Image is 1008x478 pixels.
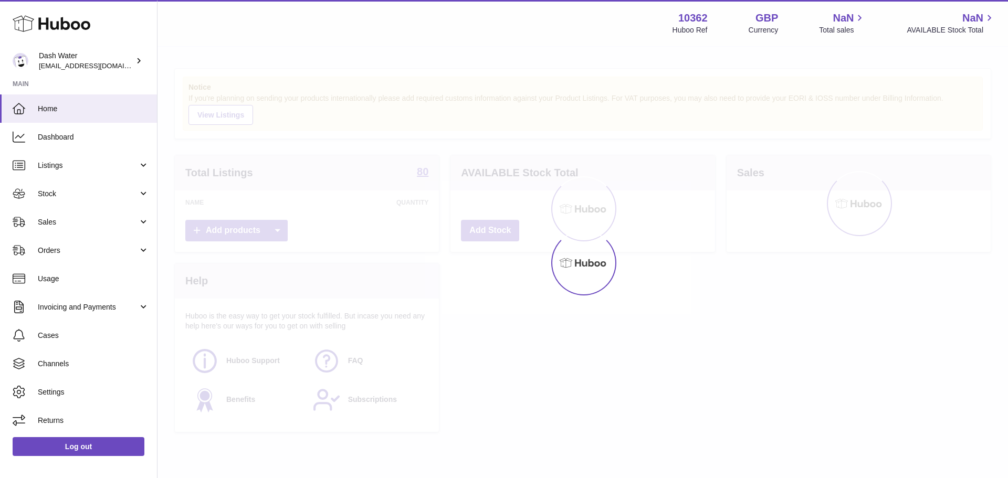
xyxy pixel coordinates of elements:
span: [EMAIL_ADDRESS][DOMAIN_NAME] [39,61,154,70]
span: NaN [962,11,983,25]
span: Listings [38,161,138,171]
strong: 10362 [678,11,708,25]
span: Dashboard [38,132,149,142]
span: Channels [38,359,149,369]
div: Huboo Ref [673,25,708,35]
div: Currency [749,25,779,35]
img: internalAdmin-10362@internal.huboo.com [13,53,28,69]
span: Returns [38,416,149,426]
div: Dash Water [39,51,133,71]
span: Total sales [819,25,866,35]
span: Home [38,104,149,114]
a: Log out [13,437,144,456]
strong: GBP [755,11,778,25]
span: AVAILABLE Stock Total [907,25,995,35]
span: Stock [38,189,138,199]
span: Settings [38,387,149,397]
span: Orders [38,246,138,256]
span: Sales [38,217,138,227]
span: Invoicing and Payments [38,302,138,312]
a: NaN AVAILABLE Stock Total [907,11,995,35]
span: NaN [833,11,854,25]
span: Cases [38,331,149,341]
a: NaN Total sales [819,11,866,35]
span: Usage [38,274,149,284]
